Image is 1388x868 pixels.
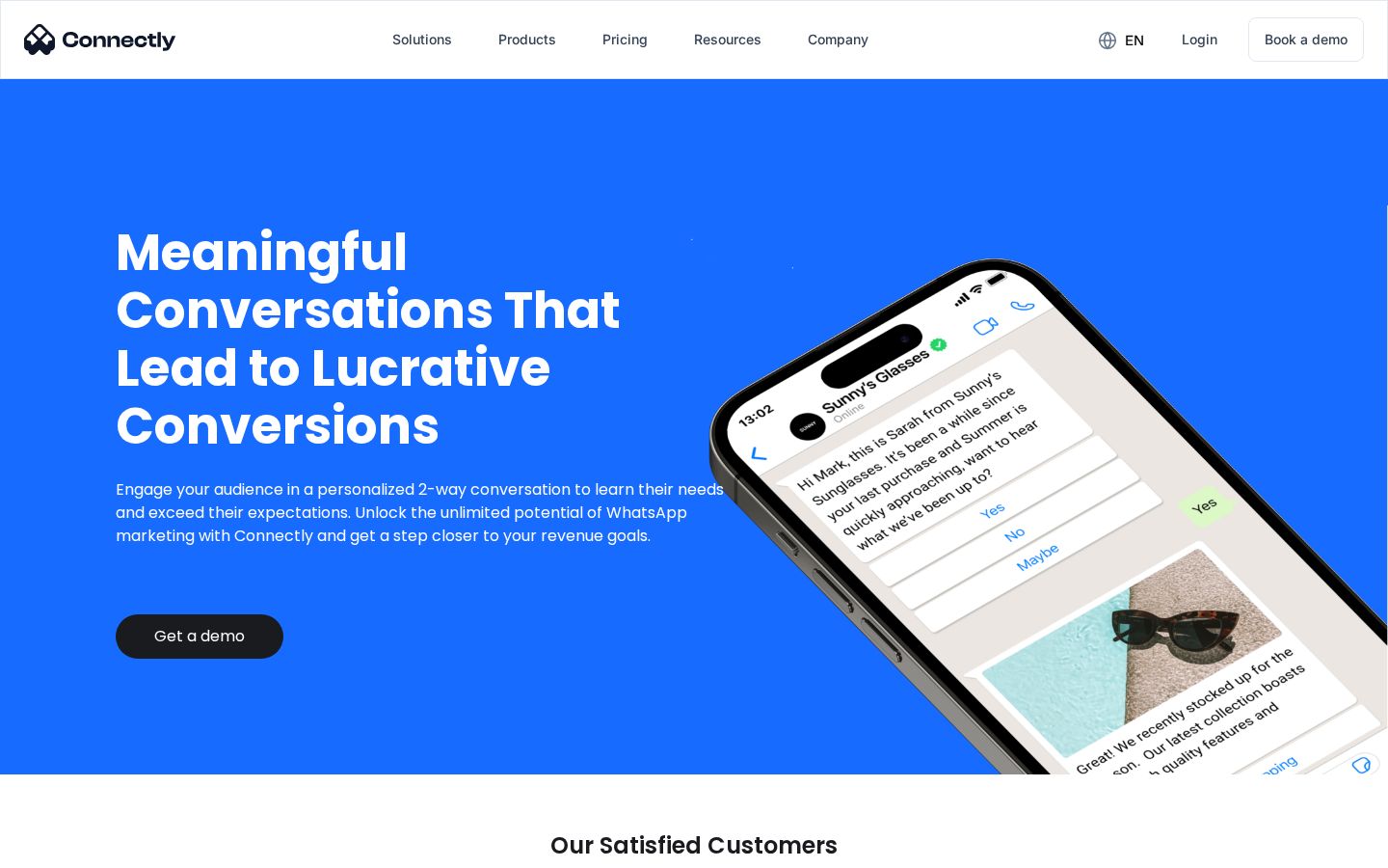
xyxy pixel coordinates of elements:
div: Pricing [602,26,648,53]
div: Get a demo [154,627,245,646]
p: Engage your audience in a personalized 2-way conversation to learn their needs and exceed their e... [116,478,739,548]
div: en [1125,27,1144,54]
a: Get a demo [116,614,283,659]
div: Company [808,26,868,53]
a: Pricing [587,16,663,63]
div: Login [1182,26,1217,53]
img: Connectly Logo [24,24,176,55]
p: Our Satisfied Customers [550,832,838,859]
ul: Language list [39,834,116,861]
h1: Meaningful Conversations That Lead to Lucrative Conversions [116,224,739,455]
div: Resources [694,26,761,53]
a: Login [1166,16,1233,63]
aside: Language selected: English [19,834,116,861]
a: Book a demo [1248,17,1364,62]
div: Products [498,26,556,53]
div: Solutions [392,26,452,53]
